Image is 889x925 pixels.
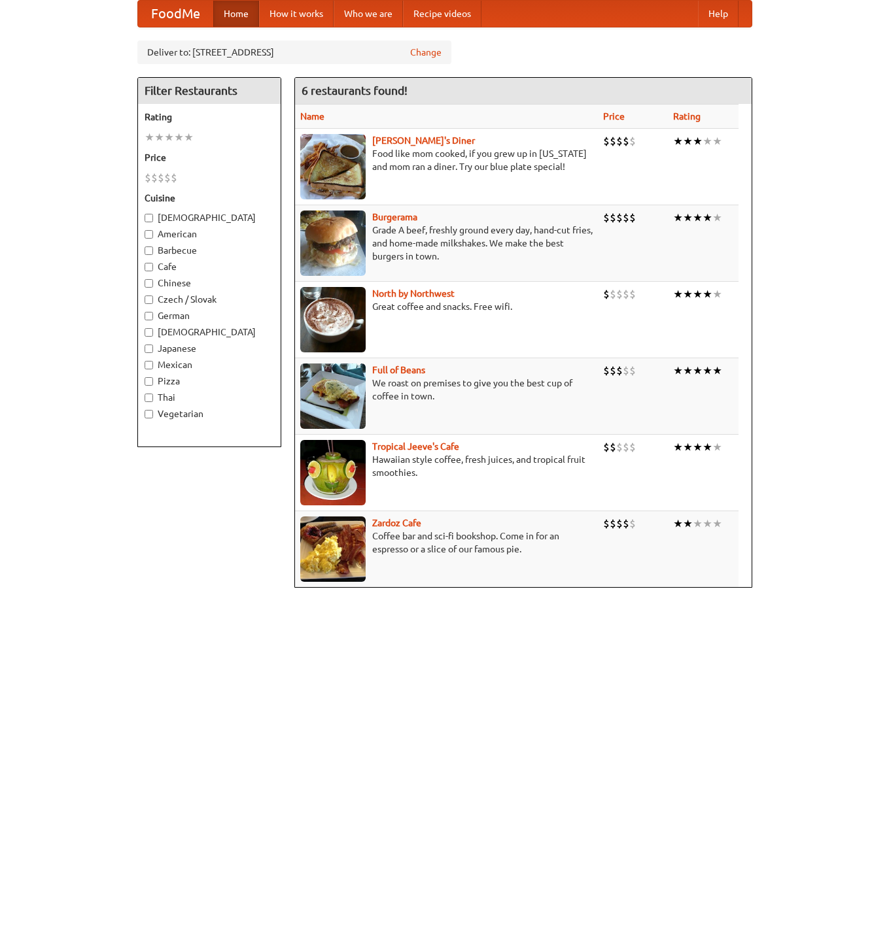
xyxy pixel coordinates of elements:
[145,260,274,273] label: Cafe
[693,363,703,378] li: ★
[683,440,693,454] li: ★
[712,363,722,378] li: ★
[145,295,153,304] input: Czech / Slovak
[693,516,703,531] li: ★
[712,516,722,531] li: ★
[616,134,623,148] li: $
[138,78,281,104] h4: Filter Restaurants
[693,210,703,225] li: ★
[145,309,274,322] label: German
[300,224,593,263] p: Grade A beef, freshly ground every day, hand-cut fries, and home-made milkshakes. We make the bes...
[629,287,636,301] li: $
[372,135,475,146] a: [PERSON_NAME]'s Diner
[603,134,610,148] li: $
[145,326,274,339] label: [DEMOGRAPHIC_DATA]
[372,518,421,528] a: Zardoz Cafe
[673,210,683,225] li: ★
[712,134,722,148] li: ★
[300,377,593,403] p: We roast on premises to give you the best cup of coffee in town.
[145,192,274,205] h5: Cuisine
[145,375,274,388] label: Pizza
[629,440,636,454] li: $
[372,441,459,452] a: Tropical Jeeve's Cafe
[610,440,616,454] li: $
[145,110,274,124] h5: Rating
[616,287,623,301] li: $
[410,46,442,59] a: Change
[683,363,693,378] li: ★
[300,134,366,199] img: sallys.jpg
[300,287,366,352] img: north.jpg
[712,210,722,225] li: ★
[300,516,366,582] img: zardoz.jpg
[145,358,274,371] label: Mexican
[603,111,625,122] a: Price
[145,394,153,402] input: Thai
[372,365,425,375] a: Full of Beans
[164,171,171,185] li: $
[703,287,712,301] li: ★
[145,211,274,224] label: [DEMOGRAPHIC_DATA]
[145,151,274,164] h5: Price
[403,1,481,27] a: Recipe videos
[683,134,693,148] li: ★
[154,130,164,144] li: ★
[610,516,616,531] li: $
[174,130,184,144] li: ★
[623,440,629,454] li: $
[616,440,623,454] li: $
[703,134,712,148] li: ★
[158,171,164,185] li: $
[603,516,610,531] li: $
[145,345,153,353] input: Japanese
[629,516,636,531] li: $
[145,214,153,222] input: [DEMOGRAPHIC_DATA]
[703,363,712,378] li: ★
[629,210,636,225] li: $
[259,1,334,27] a: How it works
[703,516,712,531] li: ★
[610,210,616,225] li: $
[145,230,153,239] input: American
[603,363,610,378] li: $
[300,440,366,505] img: jeeves.jpg
[616,363,623,378] li: $
[137,41,451,64] div: Deliver to: [STREET_ADDRESS]
[145,171,151,185] li: $
[145,328,153,337] input: [DEMOGRAPHIC_DATA]
[693,287,703,301] li: ★
[623,516,629,531] li: $
[145,312,153,320] input: German
[372,212,417,222] a: Burgerama
[603,440,610,454] li: $
[673,516,683,531] li: ★
[300,111,324,122] a: Name
[145,246,153,255] input: Barbecue
[616,210,623,225] li: $
[629,134,636,148] li: $
[372,288,455,299] a: North by Northwest
[302,84,408,97] ng-pluralize: 6 restaurants found!
[145,361,153,369] input: Mexican
[145,130,154,144] li: ★
[623,363,629,378] li: $
[145,279,153,288] input: Chinese
[623,210,629,225] li: $
[603,287,610,301] li: $
[300,363,366,429] img: beans.jpg
[145,227,274,241] label: American
[683,287,693,301] li: ★
[300,530,593,556] p: Coffee bar and sci-fi bookshop. Come in for an espresso or a slice of our famous pie.
[693,134,703,148] li: ★
[300,300,593,313] p: Great coffee and snacks. Free wifi.
[138,1,213,27] a: FoodMe
[683,210,693,225] li: ★
[145,263,153,271] input: Cafe
[145,407,274,420] label: Vegetarian
[673,287,683,301] li: ★
[703,210,712,225] li: ★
